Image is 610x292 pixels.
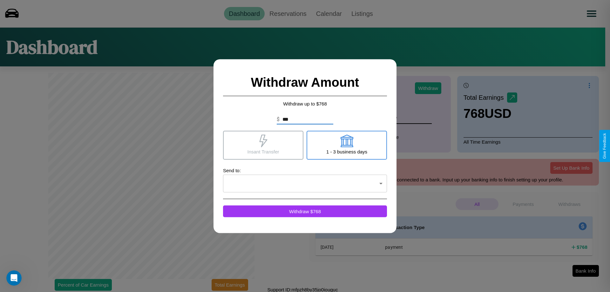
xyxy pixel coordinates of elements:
[6,270,22,286] iframe: Intercom live chat
[326,147,367,156] p: 1 - 3 business days
[223,69,387,96] h2: Withdraw Amount
[223,99,387,108] p: Withdraw up to $ 768
[277,115,280,123] p: $
[223,166,387,174] p: Send to:
[602,133,607,159] div: Give Feedback
[247,147,279,156] p: Insant Transfer
[223,205,387,217] button: Withdraw $768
